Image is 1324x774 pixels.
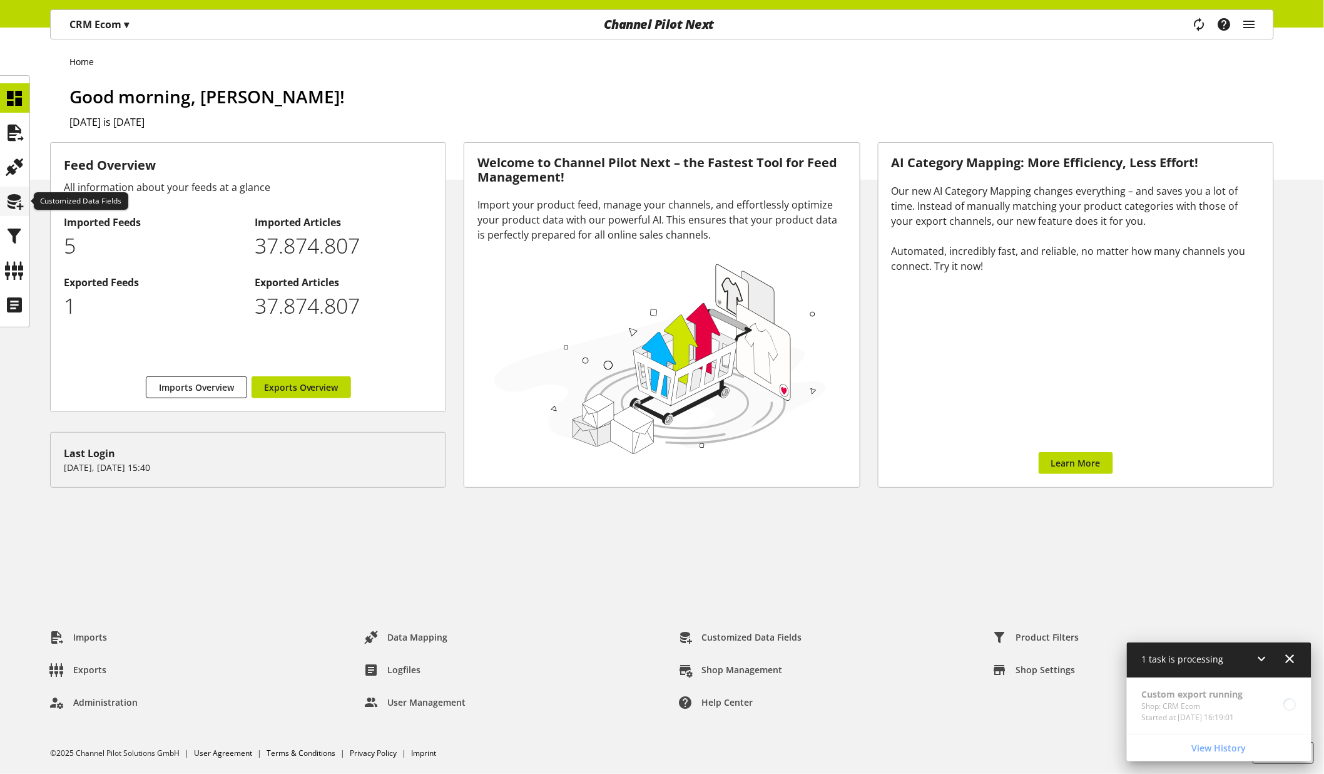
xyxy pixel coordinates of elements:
a: Administration [40,691,148,714]
h2: Imported Feeds [64,215,242,230]
div: Our new AI Category Mapping changes everything – and saves you a lot of time. Instead of manually... [892,183,1260,274]
h2: Exported Articles [255,275,432,290]
a: Terms & Conditions [267,748,335,758]
a: Learn More [1039,452,1113,474]
p: 37874807 [255,290,432,322]
span: 1 task is processing [1142,653,1224,665]
a: Product Filters [983,626,1089,649]
span: Customized Data Fields [702,631,802,644]
h3: Welcome to Channel Pilot Next – the Fastest Tool for Feed Management! [477,156,846,184]
span: ▾ [124,18,129,31]
span: Help center [702,696,753,709]
p: 5 [64,230,242,262]
h3: AI Category Mapping: More Efficiency, Less Effort! [892,156,1260,170]
a: Shop Management [669,659,793,681]
a: Imprint [411,748,436,758]
a: Logfiles [354,659,430,681]
span: View History [1192,741,1246,755]
h3: Feed Overview [64,156,432,175]
nav: main navigation [50,9,1274,39]
p: CRM Ecom [69,17,129,32]
div: Customized Data Fields [34,192,128,210]
a: View History [1129,737,1309,759]
a: User Management [354,691,476,714]
p: [DATE], [DATE] 15:40 [64,461,432,474]
a: User Agreement [194,748,252,758]
p: 1 [64,290,242,322]
span: Good morning, [PERSON_NAME]! [69,85,345,108]
h2: Exported Feeds [64,275,242,290]
span: Administration [73,696,138,709]
div: All information about your feeds at a glance [64,180,432,195]
p: 37874807 [255,230,432,262]
a: Exports Overview [252,376,351,398]
li: ©2025 Channel Pilot Solutions GmbH [50,748,194,759]
a: Help center [669,691,763,714]
span: Learn More [1051,457,1101,470]
span: Exports [73,663,106,676]
h2: [DATE] is [DATE] [69,115,1274,130]
span: User Management [387,696,466,709]
span: Exports Overview [264,381,339,394]
span: Shop Management [702,663,783,676]
a: Shop Settings [983,659,1086,681]
img: 78e1b9dcff1e8392d83655fcfc870417.svg [490,258,830,458]
a: Imports [40,626,117,649]
span: Data Mapping [387,631,447,644]
span: Imports Overview [159,381,234,394]
span: Logfiles [387,663,420,676]
a: Imports Overview [146,376,247,398]
a: Data Mapping [354,626,457,649]
div: Last Login [64,446,432,461]
a: Privacy Policy [350,748,397,758]
span: Product Filters [1016,631,1079,644]
div: Import your product feed, manage your channels, and effortlessly optimize your product data with ... [477,197,846,242]
h2: Imported Articles [255,215,432,230]
a: Exports [40,659,116,681]
span: Shop Settings [1016,663,1076,676]
a: Customized Data Fields [669,626,812,649]
span: Imports [73,631,107,644]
